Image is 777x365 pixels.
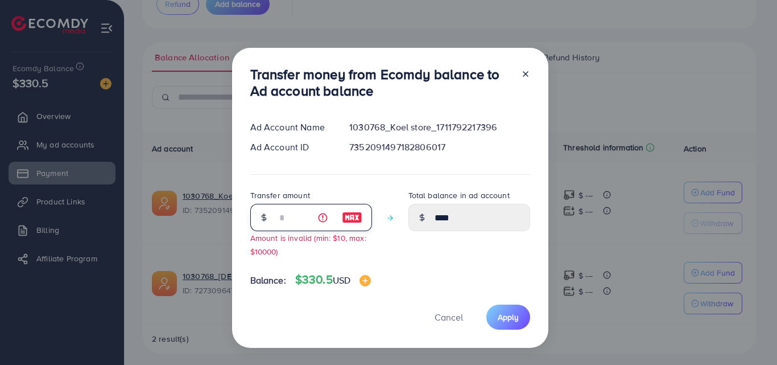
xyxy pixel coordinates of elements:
label: Total balance in ad account [408,190,510,201]
span: Apply [498,311,519,323]
span: Cancel [435,311,463,323]
div: Ad Account Name [241,121,341,134]
h4: $330.5 [295,273,371,287]
span: USD [333,274,350,286]
div: Ad Account ID [241,141,341,154]
img: image [359,275,371,286]
iframe: Chat [729,314,768,356]
div: 7352091497182806017 [340,141,539,154]
img: image [342,211,362,224]
label: Transfer amount [250,190,310,201]
button: Cancel [420,305,477,329]
small: Amount is invalid (min: $10, max: $10000) [250,232,366,256]
h3: Transfer money from Ecomdy balance to Ad account balance [250,66,512,99]
button: Apply [486,305,530,329]
div: 1030768_Koel store_1711792217396 [340,121,539,134]
span: Balance: [250,274,286,287]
